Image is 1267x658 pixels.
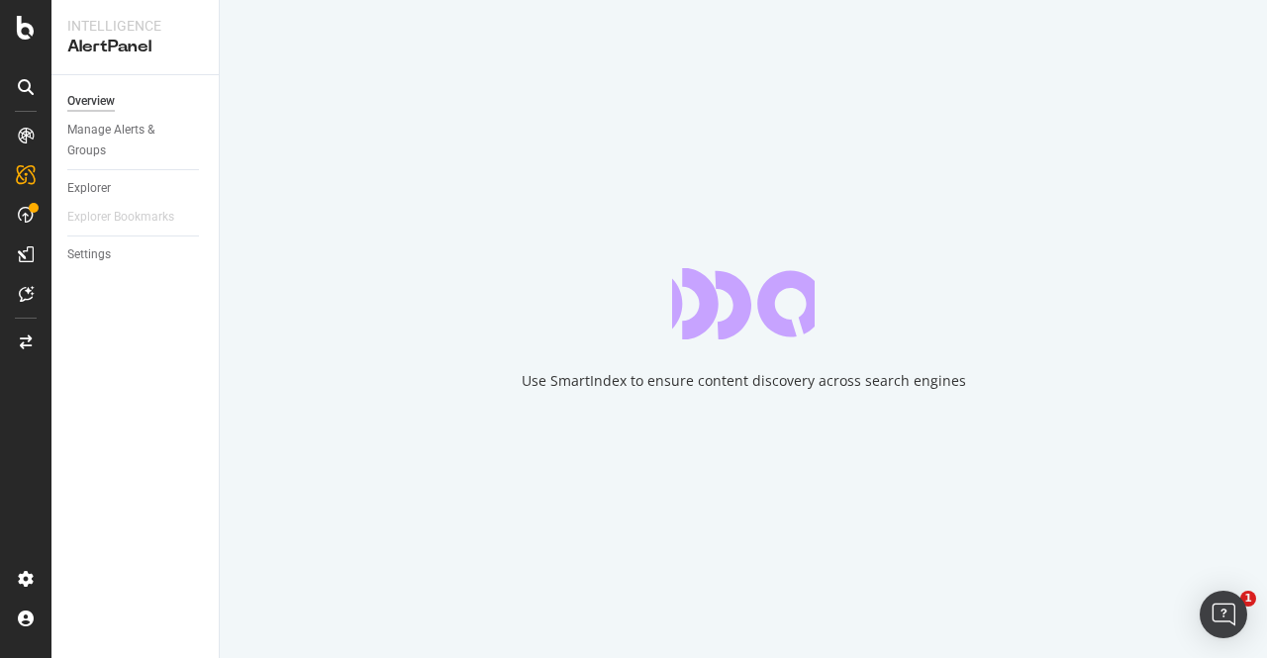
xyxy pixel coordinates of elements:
[67,244,205,265] a: Settings
[1200,591,1247,638] div: Open Intercom Messenger
[67,120,205,161] a: Manage Alerts & Groups
[67,120,186,161] div: Manage Alerts & Groups
[67,91,115,112] div: Overview
[67,178,205,199] a: Explorer
[67,178,111,199] div: Explorer
[1240,591,1256,607] span: 1
[67,207,174,228] div: Explorer Bookmarks
[67,244,111,265] div: Settings
[672,268,815,339] div: animation
[522,371,966,391] div: Use SmartIndex to ensure content discovery across search engines
[67,16,203,36] div: Intelligence
[67,207,194,228] a: Explorer Bookmarks
[67,36,203,58] div: AlertPanel
[67,91,205,112] a: Overview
